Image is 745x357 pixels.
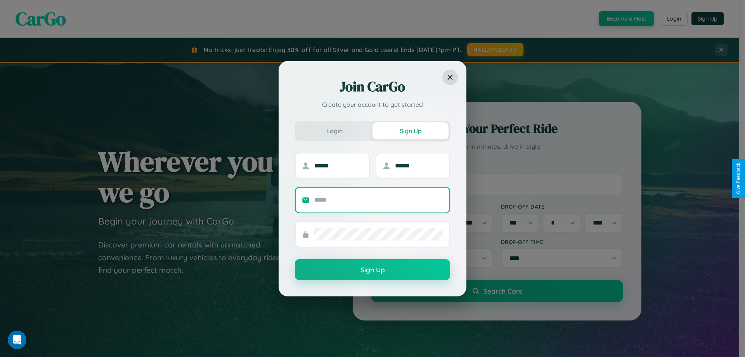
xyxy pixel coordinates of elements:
p: Create your account to get started [295,100,450,109]
div: Give Feedback [736,163,741,194]
button: Sign Up [372,122,449,139]
button: Sign Up [295,259,450,280]
button: Login [296,122,372,139]
h2: Join CarGo [295,77,450,96]
iframe: Intercom live chat [8,331,26,349]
